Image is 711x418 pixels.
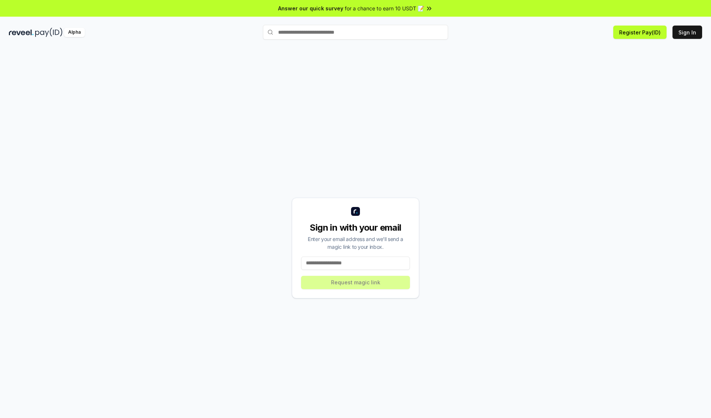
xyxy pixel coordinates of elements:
span: Answer our quick survey [278,4,343,12]
img: logo_small [351,207,360,216]
span: for a chance to earn 10 USDT 📝 [345,4,424,12]
div: Alpha [64,28,85,37]
button: Sign In [672,26,702,39]
img: pay_id [35,28,63,37]
img: reveel_dark [9,28,34,37]
button: Register Pay(ID) [613,26,667,39]
div: Enter your email address and we’ll send a magic link to your inbox. [301,235,410,251]
div: Sign in with your email [301,222,410,234]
